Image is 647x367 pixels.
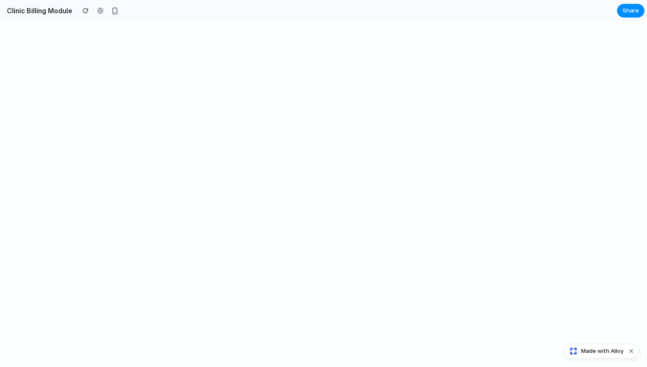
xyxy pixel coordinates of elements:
button: Share [617,4,644,18]
h2: Clinic Billing Module [3,6,72,16]
span: Made with Alloy [581,347,623,355]
a: Made with Alloy [564,347,624,355]
span: Share [623,6,639,15]
button: Dismiss watermark [626,346,636,356]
